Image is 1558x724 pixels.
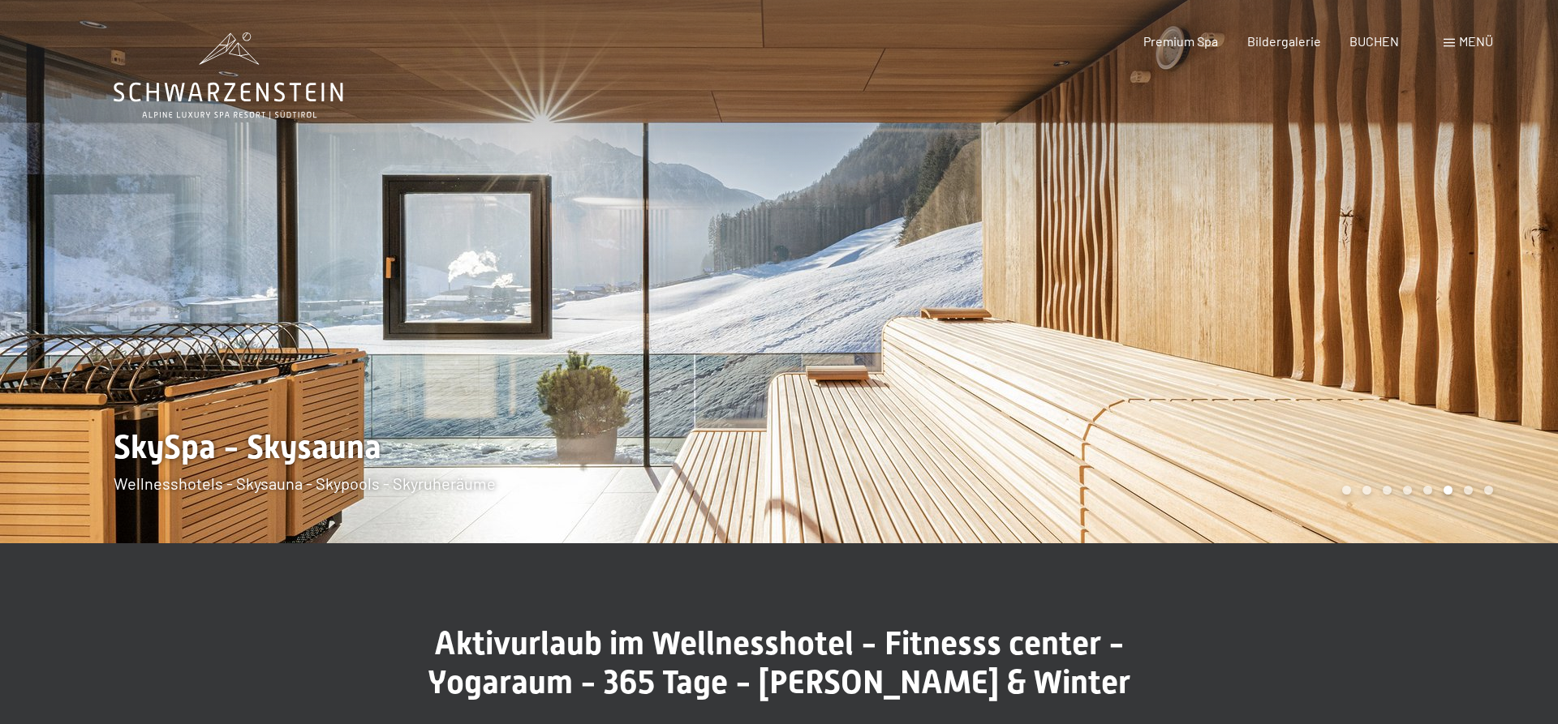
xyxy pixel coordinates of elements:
div: Carousel Pagination [1336,486,1493,495]
div: Carousel Page 7 [1464,486,1473,495]
div: Carousel Page 1 [1342,486,1351,495]
div: Carousel Page 8 [1484,486,1493,495]
a: BUCHEN [1349,33,1399,49]
a: Bildergalerie [1247,33,1321,49]
div: Carousel Page 2 [1362,486,1371,495]
span: Menü [1459,33,1493,49]
span: Aktivurlaub im Wellnesshotel - Fitnesss center - Yogaraum - 365 Tage - [PERSON_NAME] & Winter [428,624,1130,701]
div: Carousel Page 4 [1403,486,1412,495]
div: Carousel Page 3 [1383,486,1392,495]
div: Carousel Page 6 (Current Slide) [1444,486,1453,495]
div: Carousel Page 5 [1423,486,1432,495]
a: Premium Spa [1143,33,1218,49]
